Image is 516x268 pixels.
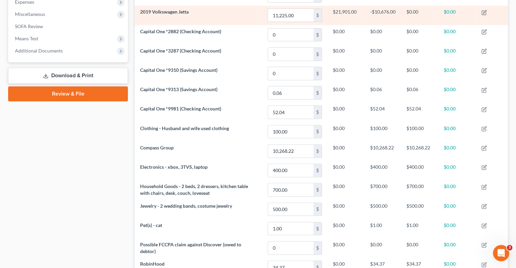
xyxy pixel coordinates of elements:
td: $0.00 [365,25,401,44]
input: 0.00 [268,28,313,41]
input: 0.00 [268,9,313,22]
td: $0.06 [401,83,438,102]
span: Capital One *9313 (Savings Account) [140,86,217,92]
td: $0.00 [438,180,476,199]
td: $0.00 [438,238,476,257]
div: $ [313,48,322,61]
span: Means Test [15,36,38,41]
td: $0.00 [327,200,365,219]
div: $ [313,203,322,216]
td: $100.00 [365,122,401,141]
td: $500.00 [401,200,438,219]
span: Electronics - xbox, 3TVS, laptop [140,164,208,170]
td: $0.00 [438,44,476,64]
span: Clothing - Husband and wife used clothing [140,125,229,131]
input: 0.00 [268,86,313,99]
td: $0.00 [327,180,365,199]
input: 0.00 [268,222,313,235]
div: $ [313,242,322,254]
td: $0.00 [327,238,365,257]
div: $ [313,9,322,22]
span: Household Goods - 2 beds, 2 dressers, kitchen table with chairs, desk, couch, loveseat [140,183,248,196]
td: $21,901.00 [327,6,365,25]
span: Capital One *9310 (Savings Account) [140,67,217,73]
input: 0.00 [268,67,313,80]
span: Capital One *9981 (Checking Account) [140,106,221,111]
td: $1.00 [401,219,438,238]
td: $52.04 [401,103,438,122]
input: 0.00 [268,48,313,61]
td: $1.00 [365,219,401,238]
div: $ [313,106,322,119]
td: $52.04 [365,103,401,122]
div: $ [313,125,322,138]
div: $ [313,67,322,80]
td: $0.00 [327,161,365,180]
span: RobinHood [140,261,165,267]
td: -$10,676.00 [365,6,401,25]
td: $100.00 [401,122,438,141]
td: $0.00 [438,200,476,219]
td: $400.00 [365,161,401,180]
td: $0.00 [401,238,438,257]
span: Possible FCCPA claim against Discover (owed to debtor) [140,242,241,254]
input: 0.00 [268,125,313,138]
span: Compass Group [140,145,174,150]
td: $0.00 [438,219,476,238]
input: 0.00 [268,145,313,158]
input: 0.00 [268,242,313,254]
td: $0.00 [438,161,476,180]
span: 3 [507,245,512,250]
td: $0.00 [327,103,365,122]
td: $400.00 [401,161,438,180]
td: $0.00 [401,6,438,25]
td: $0.00 [327,219,365,238]
td: $700.00 [401,180,438,199]
td: $0.00 [327,83,365,102]
td: $0.00 [438,6,476,25]
a: SOFA Review [9,20,128,33]
div: $ [313,28,322,41]
span: SOFA Review [15,23,43,29]
td: $0.00 [438,122,476,141]
td: $0.00 [438,103,476,122]
td: $0.00 [438,64,476,83]
td: $700.00 [365,180,401,199]
td: $10,268.22 [365,141,401,161]
span: Miscellaneous [15,11,45,17]
input: 0.00 [268,183,313,196]
span: Additional Documents [15,48,63,54]
td: $0.00 [438,25,476,44]
div: $ [313,183,322,196]
td: $0.00 [327,122,365,141]
input: 0.00 [268,106,313,119]
td: $0.00 [438,141,476,161]
td: $0.00 [401,25,438,44]
td: $0.00 [365,64,401,83]
td: $0.06 [365,83,401,102]
td: $0.00 [327,64,365,83]
div: $ [313,86,322,99]
iframe: Intercom live chat [493,245,509,261]
a: Review & File [8,86,128,101]
div: $ [313,222,322,235]
td: $0.00 [365,238,401,257]
td: $0.00 [365,44,401,64]
td: $0.00 [401,44,438,64]
span: Capital One *3287 (Checking Account) [140,48,221,54]
input: 0.00 [268,164,313,177]
td: $500.00 [365,200,401,219]
a: Download & Print [8,68,128,84]
td: $0.00 [327,25,365,44]
td: $0.00 [438,83,476,102]
span: Jewelry - 2 wedding bands, costume jewelry [140,203,232,209]
div: $ [313,145,322,158]
td: $0.00 [327,44,365,64]
span: Pet(s) - cat [140,222,162,228]
td: $10,268.22 [401,141,438,161]
input: 0.00 [268,203,313,216]
span: Capital One *2882 (Checking Account) [140,28,221,34]
td: $0.00 [327,141,365,161]
td: $0.00 [401,64,438,83]
span: 2019 Volkswagen Jetta [140,9,189,15]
